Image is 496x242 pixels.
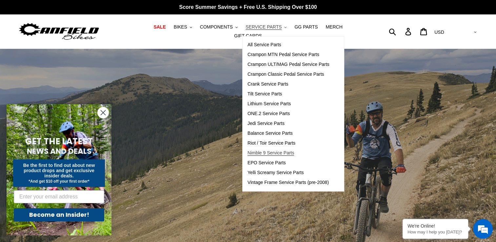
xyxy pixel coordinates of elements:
span: All Service Parts [248,42,281,48]
input: Search [392,24,409,39]
a: GG PARTS [291,23,321,31]
a: Nimble 9 Service Parts [243,148,334,158]
a: Balance Service Parts [243,129,334,138]
p: How may I help you today? [407,230,463,234]
span: NEWS AND DEALS [27,146,91,156]
span: Crampon ULT/MAG Pedal Service Parts [248,62,329,67]
span: SERVICE PARTS [246,24,282,30]
span: Be the first to find out about new product drops and get exclusive insider deals. [23,163,95,178]
span: GG PARTS [294,24,318,30]
span: GET THE LATEST [25,135,93,147]
span: Crampon MTN Pedal Service Parts [248,52,319,57]
span: Jedi Service Parts [248,121,285,126]
span: Tilt Service Parts [248,91,282,97]
button: COMPONENTS [197,23,241,31]
a: ONE.2 Service Parts [243,109,334,119]
a: Crank Service Parts [243,79,334,89]
span: COMPONENTS [200,24,233,30]
span: *And get $10 off your first order* [29,179,89,184]
span: GIFT CARDS [234,33,262,39]
span: EPO Service Parts [248,160,286,166]
span: SALE [153,24,166,30]
a: Crampon MTN Pedal Service Parts [243,50,334,60]
span: Yelli Screamy Service Parts [248,170,304,175]
span: MERCH [326,24,342,30]
span: ONE.2 Service Parts [248,111,290,116]
button: SERVICE PARTS [242,23,290,31]
a: Lithium Service Parts [243,99,334,109]
a: GIFT CARDS [231,31,265,40]
a: Tilt Service Parts [243,89,334,99]
a: Yelli Screamy Service Parts [243,168,334,178]
span: Lithium Service Parts [248,101,291,107]
a: EPO Service Parts [243,158,334,168]
a: Riot / Toir Service Parts [243,138,334,148]
a: Jedi Service Parts [243,119,334,129]
a: Crampon ULT/MAG Pedal Service Parts [243,60,334,70]
span: Riot / Toir Service Parts [248,140,295,146]
span: Vintage Frame Service Parts (pre-2008) [248,180,329,185]
div: We're Online! [407,223,463,229]
span: Nimble 9 Service Parts [248,150,294,156]
button: Close dialog [97,107,109,118]
a: Crampon Classic Pedal Service Parts [243,70,334,79]
a: MERCH [322,23,346,31]
span: BIKES [174,24,187,30]
img: Canfield Bikes [18,21,100,42]
input: Enter your email address [14,190,104,203]
a: All Service Parts [243,40,334,50]
span: Balance Service Parts [248,131,293,136]
button: BIKES [170,23,195,31]
span: Crank Service Parts [248,81,288,87]
span: Crampon Classic Pedal Service Parts [248,71,324,77]
button: Become an Insider! [14,208,104,221]
a: SALE [150,23,169,31]
a: Vintage Frame Service Parts (pre-2008) [243,178,334,188]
